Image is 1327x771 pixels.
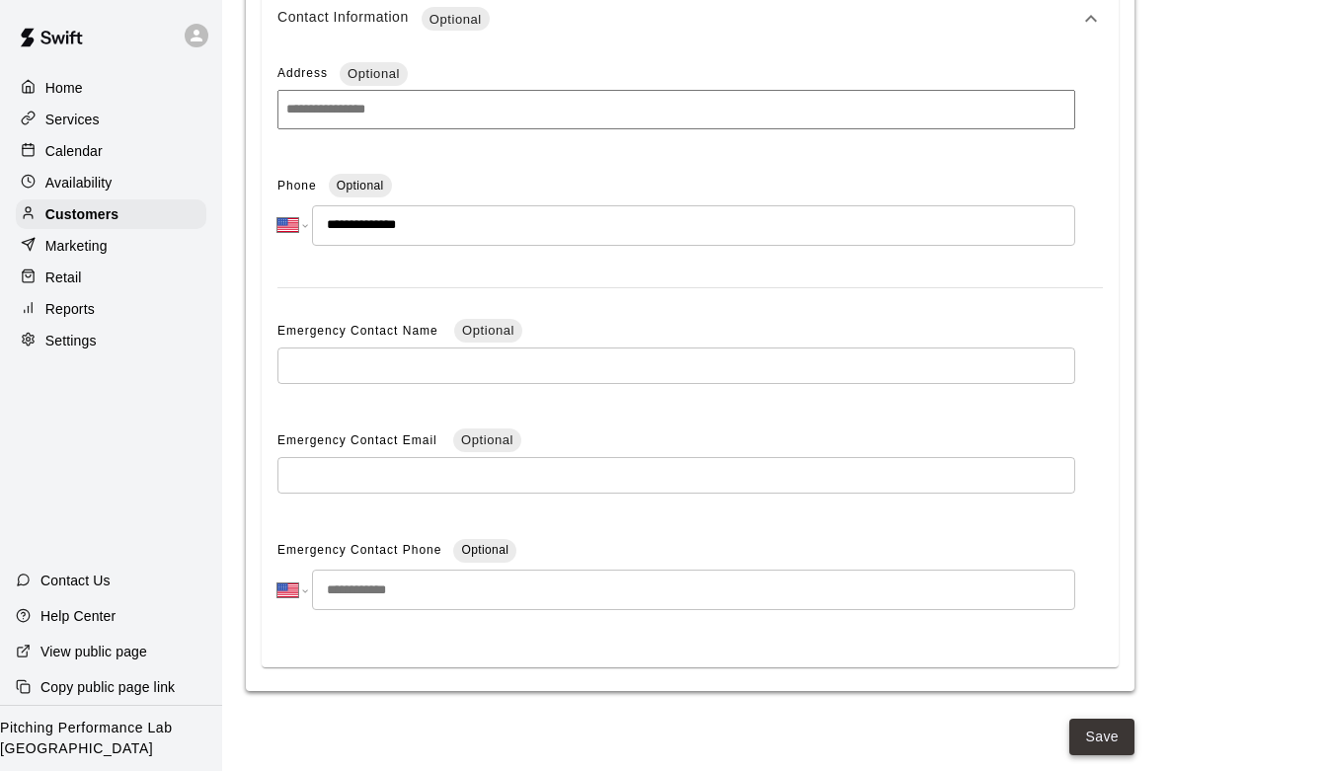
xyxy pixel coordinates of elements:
[16,199,206,229] a: Customers
[277,433,441,447] span: Emergency Contact Email
[340,64,408,84] span: Optional
[337,179,384,193] span: Optional
[277,324,442,338] span: Emergency Contact Name
[16,326,206,355] a: Settings
[16,294,206,324] a: Reports
[16,168,206,197] a: Availability
[16,231,206,261] a: Marketing
[45,236,108,256] p: Marketing
[45,204,118,224] p: Customers
[277,171,317,202] span: Phone
[40,606,116,626] p: Help Center
[45,173,113,193] p: Availability
[422,10,490,30] span: Optional
[454,321,522,341] span: Optional
[277,7,1079,31] div: Contact Information
[16,263,206,292] a: Retail
[277,66,328,80] span: Address
[45,299,95,319] p: Reports
[461,543,508,557] span: Optional
[45,78,83,98] p: Home
[45,141,103,161] p: Calendar
[40,677,175,697] p: Copy public page link
[16,73,206,103] a: Home
[45,110,100,129] p: Services
[16,105,206,134] a: Services
[40,642,147,661] p: View public page
[45,331,97,350] p: Settings
[277,535,441,567] span: Emergency Contact Phone
[40,571,111,590] p: Contact Us
[16,136,206,166] a: Calendar
[45,268,82,287] p: Retail
[262,50,1119,667] div: Contact InformationOptional
[453,430,521,450] span: Optional
[1069,719,1134,755] button: Save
